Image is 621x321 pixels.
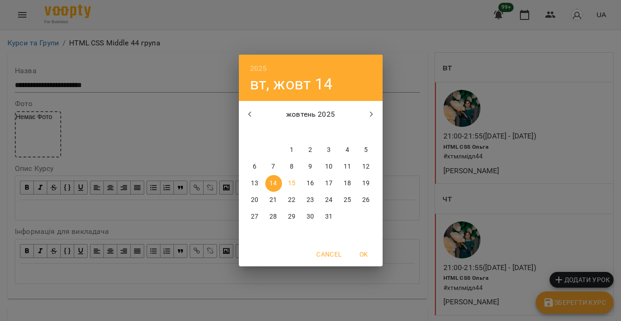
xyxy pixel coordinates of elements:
[321,158,338,175] button: 10
[247,158,263,175] button: 6
[339,128,356,137] span: сб
[284,158,301,175] button: 8
[358,142,375,158] button: 5
[307,212,314,221] p: 30
[362,195,370,205] p: 26
[302,158,319,175] button: 9
[316,249,341,260] span: Cancel
[265,175,282,192] button: 14
[353,249,375,260] span: OK
[344,195,351,205] p: 25
[325,179,333,188] p: 17
[302,128,319,137] span: чт
[307,179,314,188] p: 16
[265,192,282,208] button: 21
[339,175,356,192] button: 18
[284,175,301,192] button: 15
[344,179,351,188] p: 18
[247,175,263,192] button: 13
[321,208,338,225] button: 31
[253,162,256,171] p: 6
[269,195,277,205] p: 21
[362,179,370,188] p: 19
[325,195,333,205] p: 24
[358,128,375,137] span: нд
[344,162,351,171] p: 11
[308,162,312,171] p: 9
[247,192,263,208] button: 20
[251,179,258,188] p: 13
[339,158,356,175] button: 11
[284,142,301,158] button: 1
[302,175,319,192] button: 16
[308,145,312,155] p: 2
[349,246,379,263] button: OK
[321,128,338,137] span: пт
[364,145,368,155] p: 5
[269,212,277,221] p: 28
[284,128,301,137] span: ср
[313,246,345,263] button: Cancel
[321,175,338,192] button: 17
[325,162,333,171] p: 10
[251,212,258,221] p: 27
[265,128,282,137] span: вт
[288,179,295,188] p: 15
[325,212,333,221] p: 31
[358,175,375,192] button: 19
[339,142,356,158] button: 4
[271,162,275,171] p: 7
[358,192,375,208] button: 26
[265,158,282,175] button: 7
[288,212,295,221] p: 29
[358,158,375,175] button: 12
[302,208,319,225] button: 30
[247,128,263,137] span: пн
[321,142,338,158] button: 3
[269,179,277,188] p: 14
[327,145,331,155] p: 3
[346,145,349,155] p: 4
[284,192,301,208] button: 22
[362,162,370,171] p: 12
[250,62,267,75] button: 2025
[261,109,360,120] p: жовтень 2025
[302,192,319,208] button: 23
[250,75,333,94] button: вт, жовт 14
[247,208,263,225] button: 27
[302,142,319,158] button: 2
[251,195,258,205] p: 20
[290,145,294,155] p: 1
[307,195,314,205] p: 23
[290,162,294,171] p: 8
[339,192,356,208] button: 25
[284,208,301,225] button: 29
[321,192,338,208] button: 24
[265,208,282,225] button: 28
[288,195,295,205] p: 22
